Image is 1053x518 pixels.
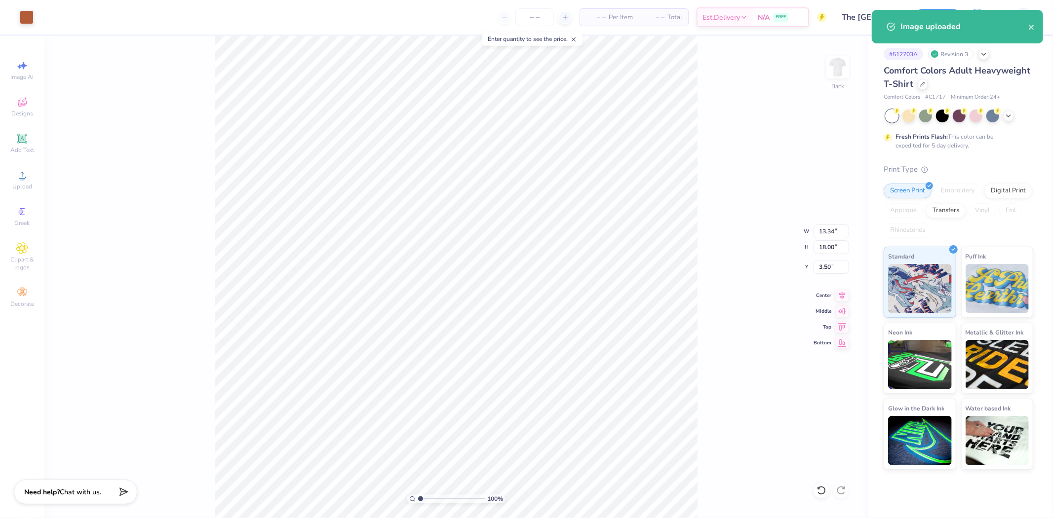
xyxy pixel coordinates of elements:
img: Metallic & Glitter Ink [966,340,1029,389]
img: Standard [888,264,952,313]
div: Print Type [884,164,1033,175]
div: Applique [884,203,923,218]
strong: Fresh Prints Flash: [896,133,948,141]
div: Embroidery [935,184,981,198]
span: # C1717 [925,93,946,102]
span: Bottom [814,339,831,346]
span: – – [645,12,664,23]
img: Puff Ink [966,264,1029,313]
span: Glow in the Dark Ink [888,403,944,413]
span: Per Item [609,12,633,23]
span: Minimum Order: 24 + [951,93,1000,102]
div: Vinyl [969,203,996,218]
button: close [1028,21,1035,33]
span: FREE [776,14,786,21]
span: Greek [15,219,30,227]
span: Puff Ink [966,251,986,261]
span: Clipart & logos [5,256,39,271]
div: Foil [999,203,1022,218]
span: Designs [11,110,33,117]
div: Revision 3 [928,48,974,60]
span: Add Text [10,146,34,154]
span: 100 % [487,494,503,503]
span: Comfort Colors [884,93,920,102]
span: Chat with us. [60,487,101,497]
span: Est. Delivery [702,12,740,23]
img: Neon Ink [888,340,952,389]
div: Digital Print [984,184,1032,198]
span: Middle [814,308,831,315]
span: Top [814,324,831,331]
div: # 512703A [884,48,923,60]
div: Rhinestones [884,223,932,238]
span: Decorate [10,300,34,308]
div: This color can be expedited for 5 day delivery. [896,132,1017,150]
div: Image uploaded [900,21,1028,33]
img: Back [828,57,848,77]
span: Total [667,12,682,23]
span: Comfort Colors Adult Heavyweight T-Shirt [884,65,1030,90]
span: Water based Ink [966,403,1011,413]
div: Back [831,82,844,91]
img: Water based Ink [966,416,1029,465]
strong: Need help? [24,487,60,497]
span: Standard [888,251,914,261]
input: – – [515,8,554,26]
span: N/A [758,12,770,23]
img: Glow in the Dark Ink [888,416,952,465]
div: Enter quantity to see the price. [482,32,583,46]
span: Upload [12,183,32,190]
input: Untitled Design [834,7,907,27]
span: – – [586,12,606,23]
div: Screen Print [884,184,932,198]
span: Image AI [11,73,34,81]
div: Transfers [926,203,966,218]
span: Metallic & Glitter Ink [966,327,1024,337]
span: Center [814,292,831,299]
span: Neon Ink [888,327,912,337]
